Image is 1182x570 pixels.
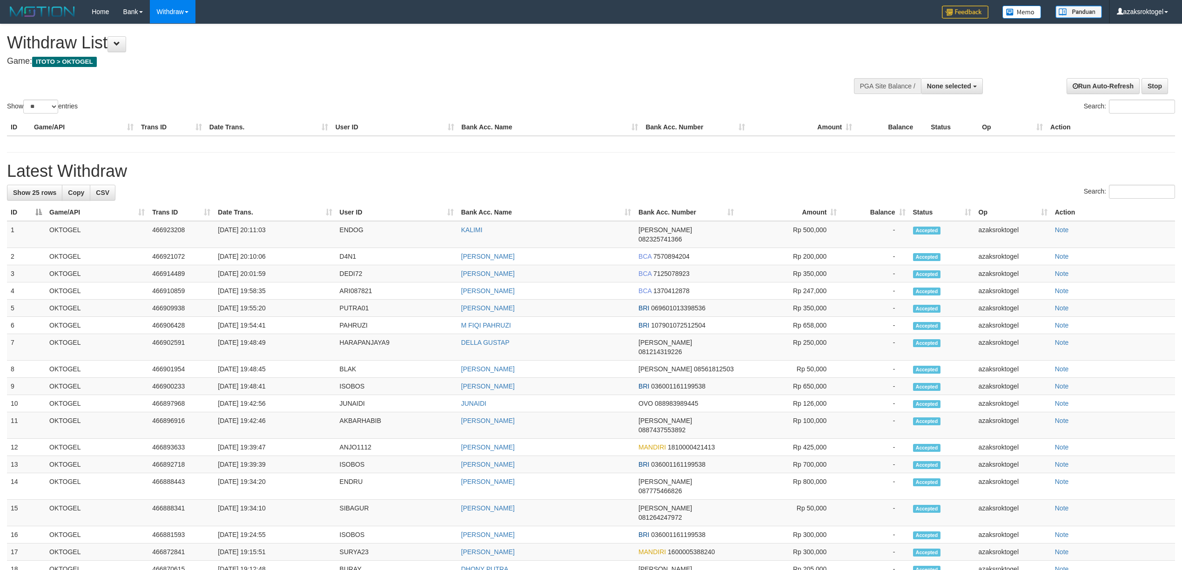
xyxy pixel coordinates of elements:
td: ENDOG [336,221,457,248]
a: [PERSON_NAME] [461,478,515,485]
img: MOTION_logo.png [7,5,78,19]
td: Rp 658,000 [738,317,840,334]
span: MANDIRI [638,548,666,556]
a: Note [1055,270,1069,277]
td: 4 [7,282,46,300]
span: CSV [96,189,109,196]
span: Copy 069601013398536 to clipboard [651,304,705,312]
th: ID [7,119,30,136]
a: [PERSON_NAME] [461,253,515,260]
a: [PERSON_NAME] [461,270,515,277]
td: 3 [7,265,46,282]
td: Rp 100,000 [738,412,840,439]
td: 466896916 [148,412,214,439]
span: [PERSON_NAME] [638,226,692,234]
td: [DATE] 19:39:47 [214,439,336,456]
a: [PERSON_NAME] [461,531,515,538]
img: panduan.png [1055,6,1102,18]
a: Note [1055,287,1069,295]
td: Rp 126,000 [738,395,840,412]
th: Action [1051,204,1175,221]
a: [PERSON_NAME] [461,382,515,390]
td: JUNAIDI [336,395,457,412]
td: OKTOGEL [46,526,148,543]
td: 16 [7,526,46,543]
td: azaksroktogel [975,282,1051,300]
td: 6 [7,317,46,334]
td: 466901954 [148,361,214,378]
td: - [840,412,909,439]
td: Rp 350,000 [738,300,840,317]
td: Rp 650,000 [738,378,840,395]
td: azaksroktogel [975,439,1051,456]
span: Accepted [913,322,941,330]
td: 9 [7,378,46,395]
td: 13 [7,456,46,473]
td: OKTOGEL [46,500,148,526]
input: Search: [1109,100,1175,114]
th: Date Trans.: activate to sort column ascending [214,204,336,221]
td: 466893633 [148,439,214,456]
td: azaksroktogel [975,543,1051,561]
td: [DATE] 20:11:03 [214,221,336,248]
h4: Game: [7,57,779,66]
td: - [840,221,909,248]
td: azaksroktogel [975,317,1051,334]
td: 11 [7,412,46,439]
span: Copy 1810000421413 to clipboard [668,443,715,451]
th: Bank Acc. Number: activate to sort column ascending [635,204,738,221]
td: [DATE] 19:39:39 [214,456,336,473]
td: OKTOGEL [46,473,148,500]
span: [PERSON_NAME] [638,417,692,424]
td: Rp 500,000 [738,221,840,248]
span: BRI [638,461,649,468]
span: Accepted [913,478,941,486]
td: OKTOGEL [46,439,148,456]
td: - [840,361,909,378]
td: OKTOGEL [46,248,148,265]
td: 466910859 [148,282,214,300]
th: Trans ID: activate to sort column ascending [148,204,214,221]
td: ARI087821 [336,282,457,300]
td: Rp 300,000 [738,526,840,543]
td: 2 [7,248,46,265]
a: [PERSON_NAME] [461,504,515,512]
a: [PERSON_NAME] [461,304,515,312]
span: Copy 7570894204 to clipboard [653,253,690,260]
span: BCA [638,253,651,260]
span: Accepted [913,444,941,452]
span: Accepted [913,270,941,278]
span: Copy 1370412878 to clipboard [653,287,690,295]
a: Note [1055,253,1069,260]
span: [PERSON_NAME] [638,365,692,373]
span: Copy 088983989445 to clipboard [655,400,698,407]
td: Rp 50,000 [738,361,840,378]
a: Note [1055,339,1069,346]
a: [PERSON_NAME] [461,548,515,556]
td: - [840,439,909,456]
th: User ID: activate to sort column ascending [336,204,457,221]
td: 466921072 [148,248,214,265]
span: Accepted [913,549,941,557]
td: 15 [7,500,46,526]
td: azaksroktogel [975,395,1051,412]
th: Balance: activate to sort column ascending [840,204,909,221]
td: [DATE] 19:48:49 [214,334,336,361]
span: Copy 087775466826 to clipboard [638,487,682,495]
td: D4N1 [336,248,457,265]
td: 14 [7,473,46,500]
td: - [840,456,909,473]
td: [DATE] 19:48:41 [214,378,336,395]
td: PUTRA01 [336,300,457,317]
td: ENDRU [336,473,457,500]
th: Action [1047,119,1175,136]
span: Copy 0887437553892 to clipboard [638,426,685,434]
td: OKTOGEL [46,361,148,378]
a: M FIQI PAHRUZI [461,322,511,329]
th: User ID [332,119,458,136]
td: - [840,248,909,265]
a: Note [1055,504,1069,512]
span: OVO [638,400,653,407]
span: [PERSON_NAME] [638,478,692,485]
td: 466881593 [148,526,214,543]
